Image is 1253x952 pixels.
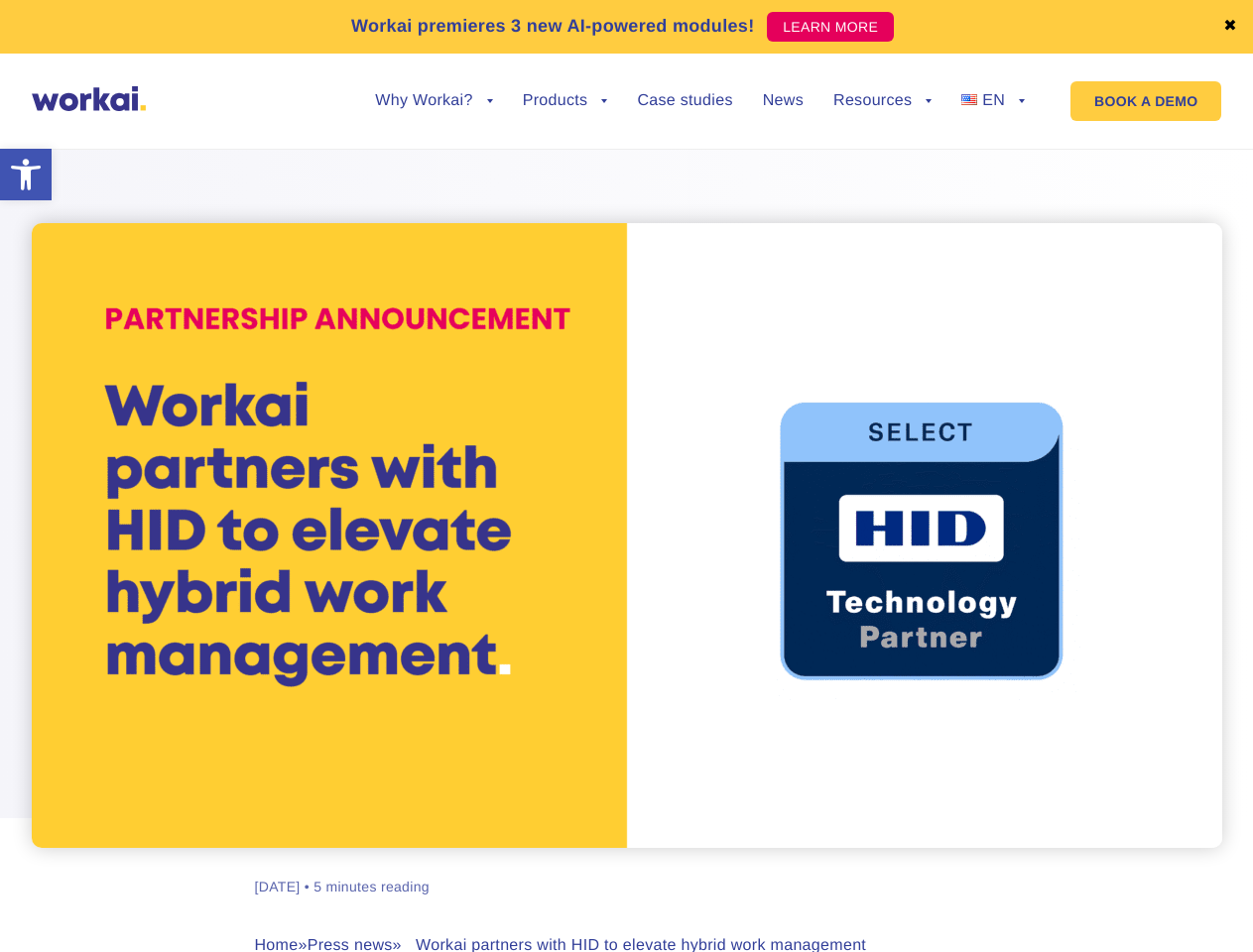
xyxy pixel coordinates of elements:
[1223,19,1237,35] a: ✖
[523,93,608,109] a: Products
[255,878,430,896] div: [DATE] • 5 minutes reading
[767,12,894,42] a: LEARN MORE
[763,93,804,109] a: News
[833,93,932,109] a: Resources
[982,92,1005,109] span: EN
[637,93,732,109] a: Case studies
[1070,81,1221,121] a: BOOK A DEMO
[961,93,1025,109] a: EN
[375,93,492,109] a: Why Workai?
[351,13,755,40] p: Workai premieres 3 new AI-powered modules!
